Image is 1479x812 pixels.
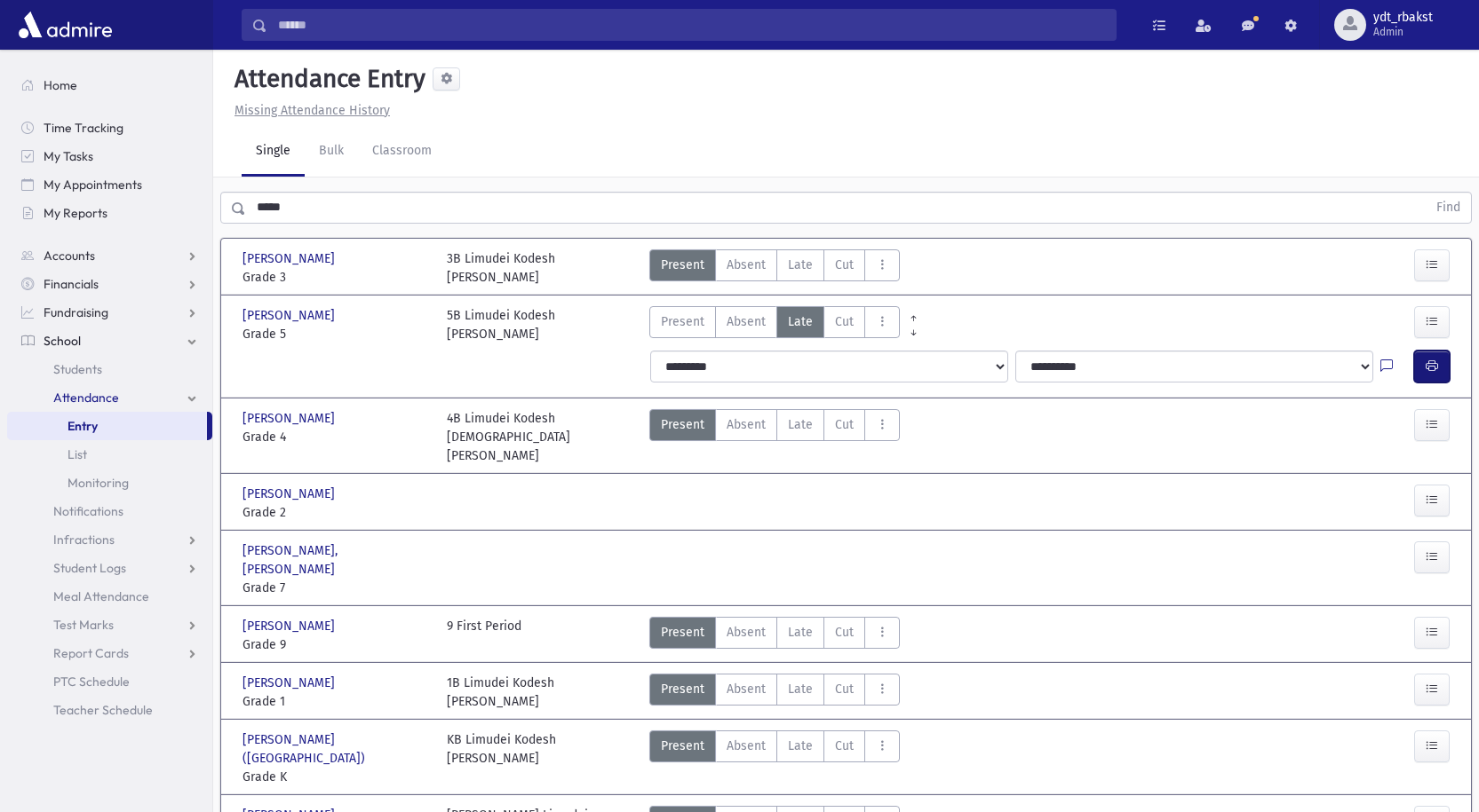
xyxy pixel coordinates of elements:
[649,674,900,711] div: AttTypes
[44,276,99,292] span: Financials
[7,696,212,724] a: Teacher Schedule
[7,667,212,696] a: PTC Schedule
[727,312,766,331] span: Absent
[788,737,813,755] span: Late
[661,415,704,434] span: Present
[788,415,813,434] span: Late
[7,199,212,227] a: My Reports
[235,103,390,118] u: Missing Attendance History
[661,737,704,755] span: Present
[44,177,142,193] span: My Appointments
[305,127,358,177] a: Bulk
[243,503,429,522] span: Grade 2
[53,617,114,633] span: Test Marks
[53,503,123,519] span: Notifications
[661,256,704,274] span: Present
[243,485,338,503] span: [PERSON_NAME]
[727,680,766,698] span: Absent
[835,415,854,434] span: Cut
[7,582,212,611] a: Meal Attendance
[447,249,555,287] div: 3B Limudei Kodesh [PERSON_NAME]
[835,256,854,274] span: Cut
[727,415,766,434] span: Absent
[227,64,425,94] h5: Attendance Entry
[649,409,900,465] div: AttTypes
[7,355,212,383] a: Students
[53,645,129,661] span: Report Cards
[53,532,115,548] span: Infractions
[7,412,207,440] a: Entry
[649,249,900,287] div: AttTypes
[7,142,212,170] a: My Tasks
[53,702,153,718] span: Teacher Schedule
[661,623,704,642] span: Present
[53,588,149,604] span: Meal Attendance
[727,256,766,274] span: Absent
[68,418,98,434] span: Entry
[7,525,212,554] a: Infractions
[227,103,390,118] a: Missing Attendance History
[1373,11,1433,25] span: ydt_rbakst
[788,312,813,331] span: Late
[7,497,212,525] a: Notifications
[44,304,108,320] span: Fundraising
[788,256,813,274] span: Late
[447,306,555,343] div: 5B Limudei Kodesh [PERSON_NAME]
[242,127,305,177] a: Single
[44,205,107,221] span: My Reports
[44,120,123,136] span: Time Tracking
[835,623,854,642] span: Cut
[835,737,854,755] span: Cut
[44,148,93,164] span: My Tasks
[649,306,900,343] div: AttTypes
[44,333,81,349] span: School
[243,579,429,597] span: Grade 7
[788,680,813,698] span: Late
[661,312,704,331] span: Present
[243,541,429,579] span: [PERSON_NAME], [PERSON_NAME]
[243,325,429,343] span: Grade 5
[14,7,116,43] img: AdmirePro
[788,623,813,642] span: Late
[243,249,338,268] span: [PERSON_NAME]
[44,77,77,93] span: Home
[649,617,900,654] div: AttTypes
[649,730,900,786] div: AttTypes
[68,475,129,491] span: Monitoring
[53,390,119,406] span: Attendance
[243,768,429,786] span: Grade K
[53,361,102,377] span: Students
[243,268,429,287] span: Grade 3
[243,428,429,446] span: Grade 4
[243,306,338,325] span: [PERSON_NAME]
[7,639,212,667] a: Report Cards
[53,674,130,690] span: PTC Schedule
[7,554,212,582] a: Student Logs
[7,469,212,497] a: Monitoring
[1373,25,1433,39] span: Admin
[53,560,126,576] span: Student Logs
[7,114,212,142] a: Time Tracking
[727,623,766,642] span: Absent
[68,446,87,462] span: List
[7,611,212,639] a: Test Marks
[1426,193,1471,223] button: Find
[358,127,446,177] a: Classroom
[447,409,633,465] div: 4B Limudei Kodesh [DEMOGRAPHIC_DATA][PERSON_NAME]
[243,730,429,768] span: [PERSON_NAME] ([GEOGRAPHIC_DATA])
[727,737,766,755] span: Absent
[243,674,338,692] span: [PERSON_NAME]
[661,680,704,698] span: Present
[7,298,212,327] a: Fundraising
[44,248,95,264] span: Accounts
[267,9,1116,41] input: Search
[835,680,854,698] span: Cut
[243,409,338,428] span: [PERSON_NAME]
[7,327,212,355] a: School
[7,71,212,99] a: Home
[447,674,554,711] div: 1B Limudei Kodesh [PERSON_NAME]
[447,730,556,786] div: KB Limudei Kodesh [PERSON_NAME]
[7,170,212,199] a: My Appointments
[835,312,854,331] span: Cut
[7,241,212,270] a: Accounts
